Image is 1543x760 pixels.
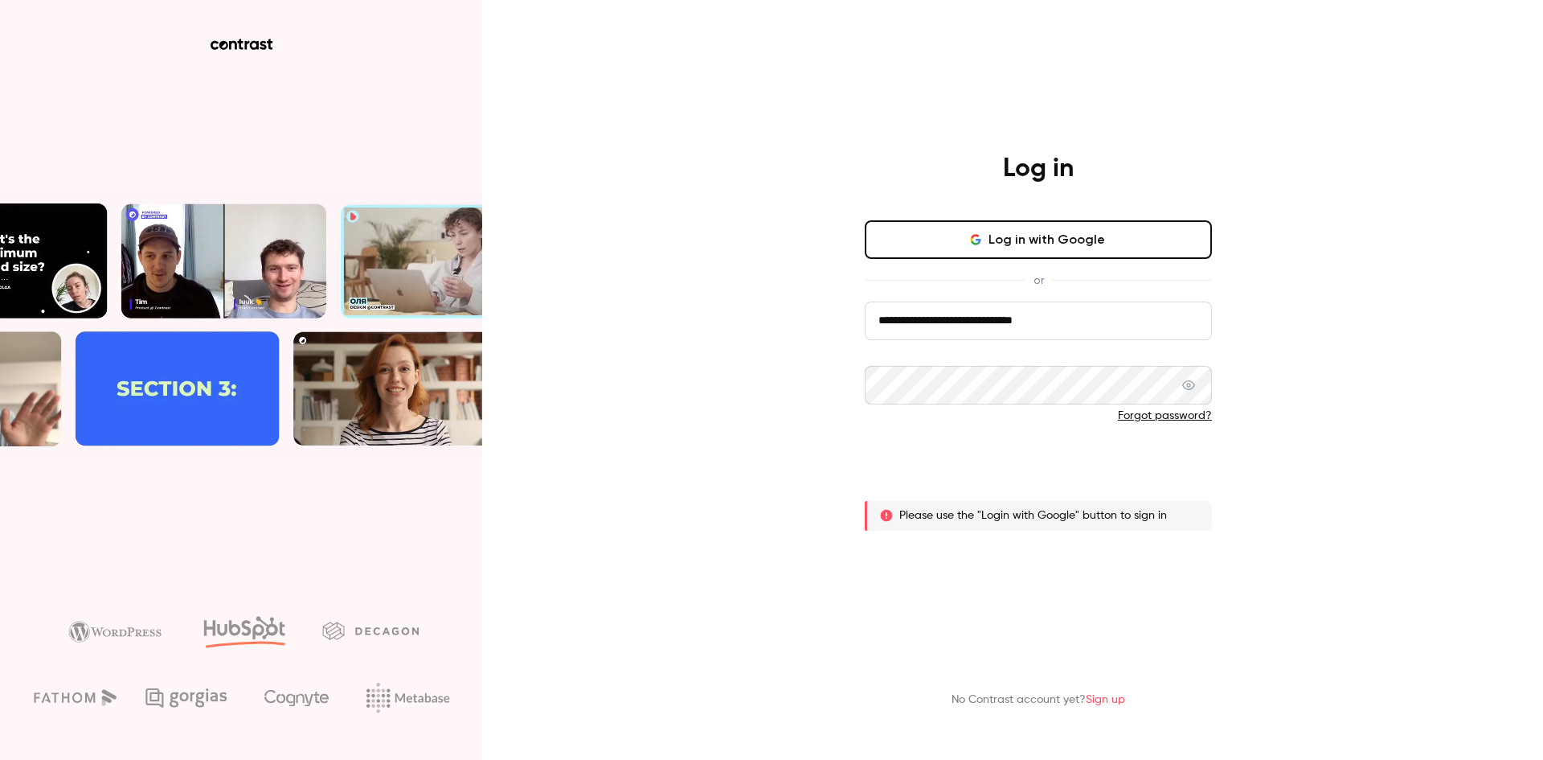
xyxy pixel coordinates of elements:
h4: Log in [1003,153,1074,185]
img: decagon [322,622,419,639]
span: or [1025,272,1052,289]
p: No Contrast account yet? [952,692,1125,709]
button: Log in [865,450,1212,488]
button: Log in with Google [865,220,1212,259]
a: Forgot password? [1118,410,1212,421]
a: Sign up [1086,694,1125,705]
p: Please use the "Login with Google" button to sign in [899,507,1167,524]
